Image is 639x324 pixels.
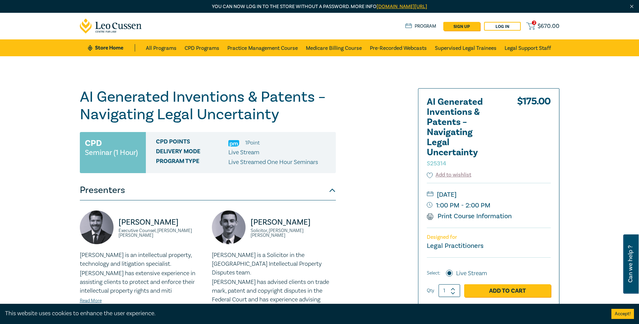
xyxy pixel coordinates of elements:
small: Legal Practitioners [427,241,483,250]
span: Program type [156,158,228,167]
span: Select: [427,269,440,277]
small: Seminar (1 Hour) [85,149,138,156]
a: Practice Management Course [227,39,298,56]
small: Executive Counsel, [PERSON_NAME] [PERSON_NAME] [119,228,204,238]
h3: CPD [85,137,102,149]
a: Print Course Information [427,212,512,221]
small: [DATE] [427,189,551,200]
p: [PERSON_NAME] is an intellectual property, technology and litigation specialist. [80,251,204,268]
img: Practice Management & Business Skills [228,140,239,147]
li: 1 Point [245,138,260,147]
span: CPD Points [156,138,228,147]
input: 1 [439,284,460,297]
p: Designed for [427,234,551,240]
a: Log in [484,22,521,31]
img: https://s3.ap-southeast-2.amazonaws.com/leo-cussen-store-production-content/Contacts/Aaron%20Hayw... [80,210,114,244]
img: Close [629,4,635,9]
p: [PERSON_NAME] [119,217,204,228]
a: sign up [443,22,480,31]
a: Add to Cart [464,284,551,297]
a: Program [405,23,437,30]
small: S25314 [427,160,446,167]
a: All Programs [146,39,177,56]
span: $ 670.00 [538,23,560,30]
span: Live Stream [228,149,259,156]
p: Live Streamed One Hour Seminars [228,158,318,167]
a: [DOMAIN_NAME][URL] [377,3,427,10]
p: You can now log in to the store without a password. More info [80,3,560,10]
label: Live Stream [456,269,487,278]
h1: AI Generated Inventions & Patents – Navigating Legal Uncertainty [80,88,336,123]
p: [PERSON_NAME] [251,217,336,228]
span: 2 [532,21,536,25]
a: Supervised Legal Trainees [435,39,497,56]
button: Presenters [80,180,336,200]
div: $ 175.00 [517,97,551,171]
a: CPD Programs [185,39,219,56]
a: Legal Support Staff [505,39,551,56]
span: Delivery Mode [156,148,228,157]
button: Add to wishlist [427,171,472,179]
a: Read More [80,298,102,304]
p: [PERSON_NAME] has advised clients on trade mark, patent and copyright disputes in the Federal Cou... [212,278,336,304]
p: [PERSON_NAME] is a Solicitor in the [GEOGRAPHIC_DATA] Intellectual Property Disputes team. [212,251,336,277]
a: Pre-Recorded Webcasts [370,39,427,56]
a: Store Home [88,44,135,52]
button: Accept cookies [611,309,634,319]
span: Can we help ? [627,238,634,290]
label: Qty [427,287,434,294]
div: This website uses cookies to enhance the user experience. [5,309,601,318]
p: [PERSON_NAME] has extensive experience in assisting clients to protect and enforce their intellec... [80,269,204,295]
small: Solicitor, [PERSON_NAME] [PERSON_NAME] [251,228,336,238]
small: 1:00 PM - 2:00 PM [427,200,551,211]
h2: AI Generated Inventions & Patents – Navigating Legal Uncertainty [427,97,501,168]
img: https://s3.ap-southeast-2.amazonaws.com/leo-cussen-store-production-content/Contacts/Byron%20Turn... [212,210,246,244]
a: Medicare Billing Course [306,39,362,56]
